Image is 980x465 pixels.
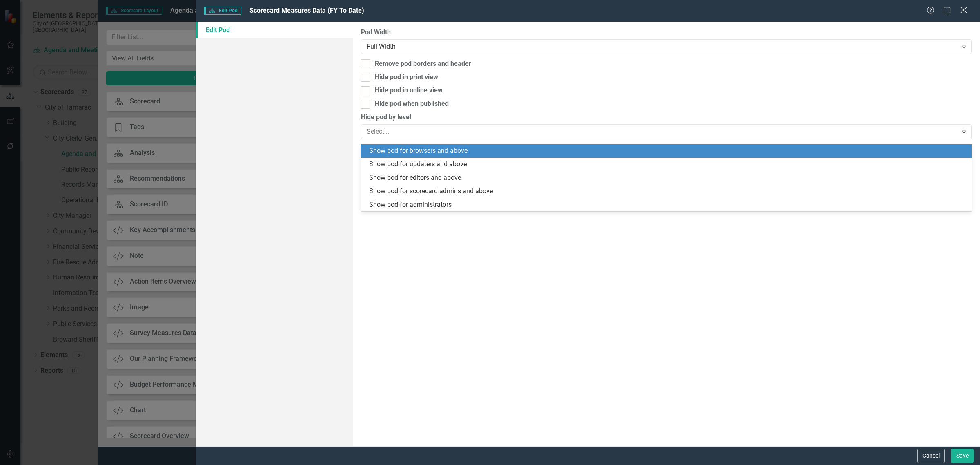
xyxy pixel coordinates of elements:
div: Show pod for editors and above [369,173,967,183]
button: Cancel [917,449,945,463]
div: Show pod for updaters and above [369,160,967,169]
span: Scorecard Measures Data (FY To Date) [249,7,364,14]
div: Full Width [367,42,958,51]
div: Hide pod in online view [375,86,443,95]
label: Pod Width [361,28,972,37]
a: Edit Pod [196,22,353,38]
label: Hide pod by level [361,113,972,122]
div: Show pod for scorecard admins and above [369,187,967,196]
span: Edit Pod [204,7,241,15]
div: Hide pod in print view [375,73,438,82]
div: Show pod for administrators [369,200,967,210]
div: Remove pod borders and header [375,59,471,69]
button: Save [951,449,974,463]
div: Show pod for browsers and above [369,146,967,156]
div: Hide pod when published [375,99,449,109]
